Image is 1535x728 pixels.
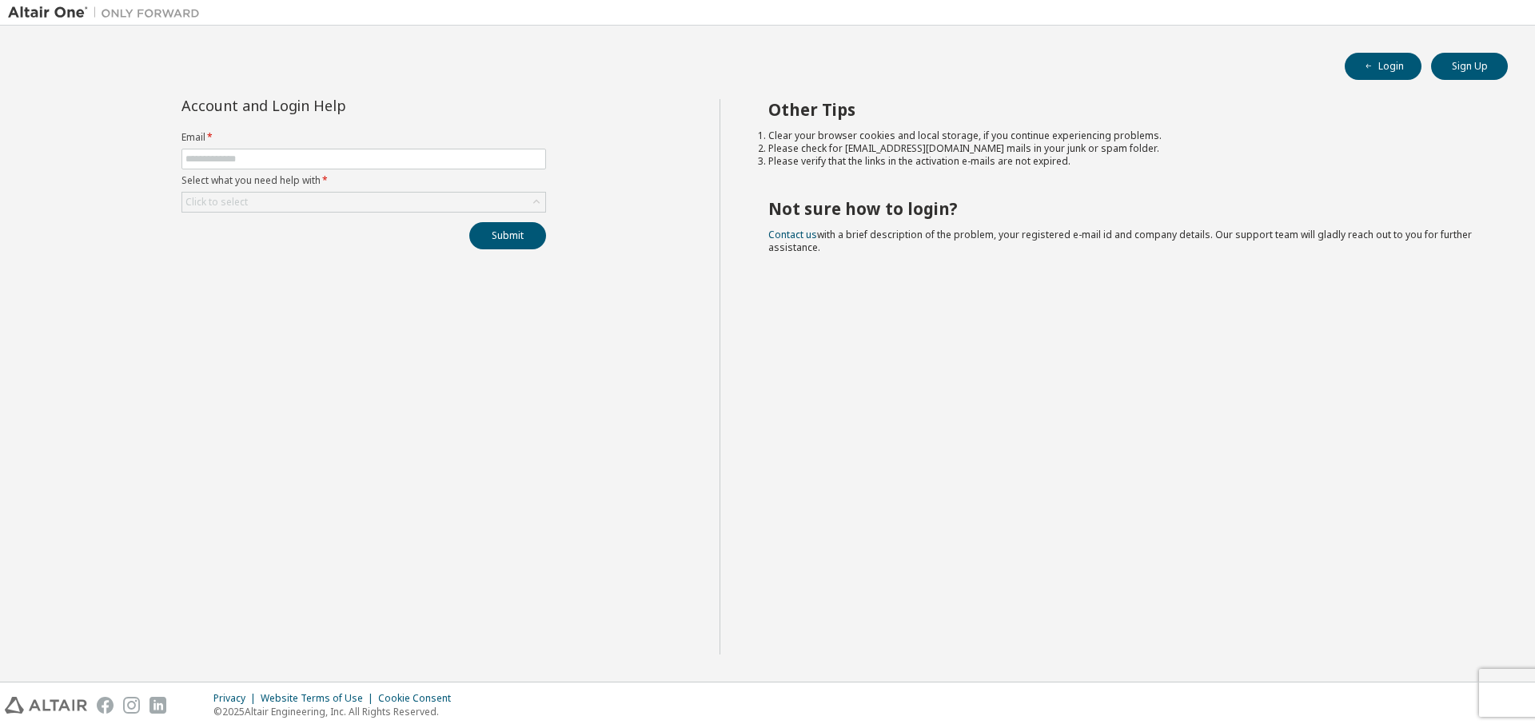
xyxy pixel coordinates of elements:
img: altair_logo.svg [5,697,87,714]
label: Select what you need help with [181,174,546,187]
div: Website Terms of Use [261,692,378,705]
img: instagram.svg [123,697,140,714]
div: Privacy [213,692,261,705]
img: Altair One [8,5,208,21]
div: Click to select [182,193,545,212]
li: Please check for [EMAIL_ADDRESS][DOMAIN_NAME] mails in your junk or spam folder. [768,142,1480,155]
div: Cookie Consent [378,692,460,705]
span: with a brief description of the problem, your registered e-mail id and company details. Our suppo... [768,228,1472,254]
div: Click to select [185,196,248,209]
a: Contact us [768,228,817,241]
img: linkedin.svg [150,697,166,714]
p: © 2025 Altair Engineering, Inc. All Rights Reserved. [213,705,460,718]
h2: Not sure how to login? [768,198,1480,219]
button: Submit [469,222,546,249]
button: Sign Up [1431,53,1508,80]
div: Account and Login Help [181,99,473,112]
img: facebook.svg [97,697,114,714]
h2: Other Tips [768,99,1480,120]
button: Login [1345,53,1421,80]
li: Please verify that the links in the activation e-mails are not expired. [768,155,1480,168]
li: Clear your browser cookies and local storage, if you continue experiencing problems. [768,129,1480,142]
label: Email [181,131,546,144]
